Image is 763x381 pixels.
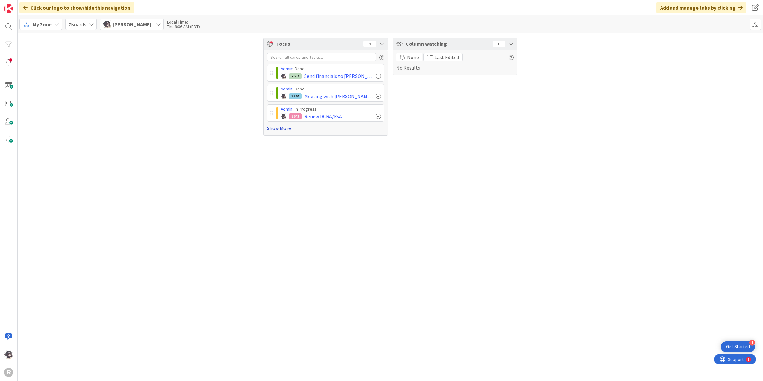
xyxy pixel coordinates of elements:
button: Last Edited [423,53,463,61]
span: Renew DCRA/FSA [304,113,342,120]
div: 3267 [289,93,302,99]
span: [PERSON_NAME] [113,20,151,28]
span: None [407,53,419,61]
div: 2643 [289,113,302,119]
img: KN [281,73,286,79]
div: 2652 [289,73,302,79]
a: Admin [281,86,292,92]
a: Show More [267,124,384,132]
div: 1 [33,3,35,8]
img: KN [4,350,13,359]
img: KN [103,20,111,28]
span: Column Watching [406,40,489,48]
img: KN [281,93,286,99]
div: No Results [396,53,514,72]
span: Focus [276,40,358,48]
img: Visit kanbanzone.com [4,4,13,13]
div: › In Progress [281,106,381,113]
div: Click our logo to show/hide this navigation [19,2,134,13]
span: My Zone [33,20,52,28]
img: KN [281,113,286,119]
div: Local Time: [167,20,200,24]
div: 4 [749,340,755,346]
span: Last Edited [434,53,459,61]
div: Thu 9:06 AM (PDT) [167,24,200,29]
div: Open Get Started checklist, remaining modules: 4 [721,341,755,352]
span: Meeting with [PERSON_NAME] @ 2 pm [304,92,373,100]
div: Add and manage tabs by clicking [656,2,746,13]
div: Get Started [726,344,750,350]
div: 0 [493,41,505,47]
span: Send financials to [PERSON_NAME] [304,72,373,80]
span: Boards [68,20,86,28]
div: › Done [281,66,381,72]
div: R [4,368,13,377]
input: Search all cards and tasks... [267,53,376,61]
div: 9 [363,41,376,47]
a: Admin [281,66,292,72]
b: 7 [68,21,71,27]
div: › Done [281,86,381,92]
span: Support [13,1,29,9]
a: Admin [281,106,292,112]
